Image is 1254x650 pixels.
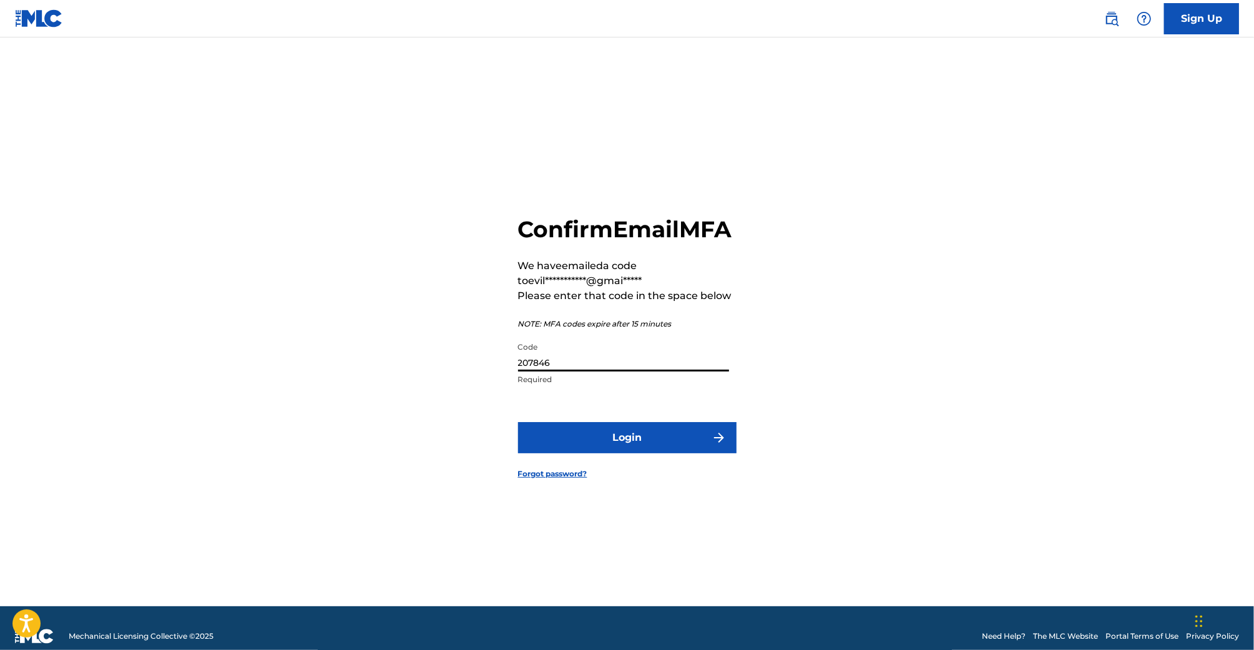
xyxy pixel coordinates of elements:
[69,631,213,642] span: Mechanical Licensing Collective © 2025
[1033,631,1098,642] a: The MLC Website
[518,215,737,244] h2: Confirm Email MFA
[1099,6,1124,31] a: Public Search
[15,9,63,27] img: MLC Logo
[518,288,737,303] p: Please enter that code in the space below
[1164,3,1239,34] a: Sign Up
[982,631,1026,642] a: Need Help?
[518,468,587,480] a: Forgot password?
[1104,11,1119,26] img: search
[518,422,737,453] button: Login
[1105,631,1178,642] a: Portal Terms of Use
[1192,590,1254,650] iframe: Chat Widget
[518,374,729,385] p: Required
[1186,631,1239,642] a: Privacy Policy
[1195,603,1203,640] div: Drag
[15,629,54,644] img: logo
[1137,11,1152,26] img: help
[712,430,727,445] img: f7272a7cc735f4ea7f67.svg
[1132,6,1157,31] div: Help
[518,318,737,330] p: NOTE: MFA codes expire after 15 minutes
